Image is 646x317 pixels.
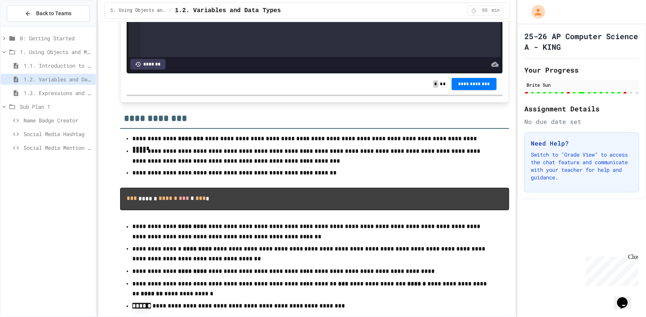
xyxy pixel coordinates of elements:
[111,8,166,14] span: 1. Using Objects and Methods
[24,116,93,124] span: Name Badge Creator
[20,48,93,56] span: 1. Using Objects and Methods
[531,139,633,148] h3: Need Help?
[175,6,281,15] span: 1.2. Variables and Data Types
[531,151,633,181] p: Switch to "Grade View" to access the chat feature and communicate with your teacher for help and ...
[524,65,639,75] h2: Your Progress
[583,254,638,286] iframe: chat widget
[524,31,639,52] h1: 25-26 AP Computer Science A - KING
[3,3,52,48] div: Chat with us now!Close
[169,8,172,14] span: /
[24,130,93,138] span: Social Media Hashtag
[614,287,638,309] iframe: chat widget
[7,5,90,22] button: Back to Teams
[524,117,639,126] div: No due date set
[492,8,500,14] span: min
[524,3,547,21] div: My Account
[36,10,71,17] span: Back to Teams
[24,89,93,97] span: 1.3. Expressions and Output [New]
[524,103,639,114] h2: Assignment Details
[20,103,93,111] span: Sub Plan 1
[479,8,491,14] span: 60
[24,144,93,152] span: Social Media Mention Analyzer
[24,75,93,83] span: 1.2. Variables and Data Types
[527,81,637,88] div: Brite Sun
[24,62,93,70] span: 1.1. Introduction to Algorithms, Programming, and Compilers
[20,34,93,42] span: 0: Getting Started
